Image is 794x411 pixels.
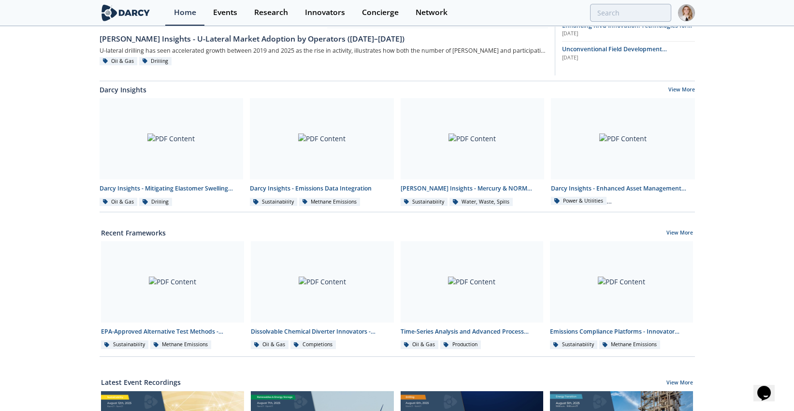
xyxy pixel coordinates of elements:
img: Profile [678,4,695,21]
div: Methane Emissions [599,340,661,349]
div: Darcy Insights - Mitigating Elastomer Swelling Issue in Downhole Drilling Mud Motors [100,184,244,193]
div: Completions [290,340,336,349]
div: Events [213,9,237,16]
div: Oil & Gas [100,57,138,66]
div: [DATE] [562,54,695,62]
div: Innovators [305,9,345,16]
a: PDF Content EPA-Approved Alternative Test Methods - Innovator Comparison Sustainability Methane E... [98,241,247,350]
div: Sustainability [401,198,448,206]
a: PDF Content Darcy Insights - Emissions Data Integration Sustainability Methane Emissions [246,98,397,207]
a: Unconventional Field Development Optimization through Geochemical Fingerprinting Technology [DATE] [562,45,695,61]
a: Latest Event Recordings [101,377,181,387]
div: Home [174,9,196,16]
div: [PERSON_NAME] Insights - Mercury & NORM Detection and [MEDICAL_DATA] [401,184,545,193]
div: Water, Waste, Spills [449,198,513,206]
div: Oil & Gas [401,340,439,349]
a: PDF Content Darcy Insights - Mitigating Elastomer Swelling Issue in Downhole Drilling Mud Motors ... [96,98,247,207]
div: [DATE] [562,30,695,38]
div: Darcy Insights - Enhanced Asset Management (O&M) for Onshore Wind Farms [551,184,695,193]
a: PDF Content Darcy Insights - Enhanced Asset Management (O&M) for Onshore Wind Farms Power & Utili... [548,98,698,207]
div: Methane Emissions [150,340,212,349]
span: Unconventional Field Development Optimization through Geochemical Fingerprinting Technology [562,45,667,71]
div: Network [416,9,448,16]
div: [PERSON_NAME] Insights - U-Lateral Market Adoption by Operators ([DATE]–[DATE]) [100,33,548,45]
div: Emissions Compliance Platforms - Innovator Comparison [550,327,693,336]
div: Dissolvable Chemical Diverter Innovators - Innovator Landscape [251,327,394,336]
div: Drilling [139,198,172,206]
div: Drilling [139,57,172,66]
div: Research [254,9,288,16]
div: Sustainability [550,340,597,349]
div: Sustainability [250,198,297,206]
div: Darcy Insights - Emissions Data Integration [250,184,394,193]
a: PDF Content Time-Series Analysis and Advanced Process Control - Innovator Landscape Oil & Gas Pro... [397,241,547,350]
a: [PERSON_NAME] Insights - U-Lateral Market Adoption by Operators ([DATE]–[DATE]) [100,28,548,44]
a: View More [668,86,695,95]
div: Oil & Gas [251,340,289,349]
a: PDF Content Dissolvable Chemical Diverter Innovators - Innovator Landscape Oil & Gas Completions [247,241,397,350]
a: Recent Frameworks [101,228,166,238]
div: EPA-Approved Alternative Test Methods - Innovator Comparison [101,327,244,336]
div: Sustainability [101,340,148,349]
div: Oil & Gas [100,198,138,206]
div: Power & Utilities [551,197,606,205]
div: U-lateral drilling has seen accelerated growth between 2019 and 2025 as the rise in activity, ill... [100,44,548,57]
a: View More [666,229,693,238]
a: PDF Content Emissions Compliance Platforms - Innovator Comparison Sustainability Methane Emissions [547,241,696,350]
iframe: chat widget [753,372,784,401]
div: Methane Emissions [299,198,361,206]
div: Concierge [362,9,399,16]
div: Time-Series Analysis and Advanced Process Control - Innovator Landscape [401,327,544,336]
img: logo-wide.svg [100,4,152,21]
a: View More [666,379,693,388]
a: PDF Content [PERSON_NAME] Insights - Mercury & NORM Detection and [MEDICAL_DATA] Sustainability W... [397,98,548,207]
a: Enhancing RNG innovation: Technologies for Sustainable Energy [DATE] [562,21,695,38]
a: Darcy Insights [100,85,146,95]
input: Advanced Search [590,4,671,22]
div: Production [440,340,481,349]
